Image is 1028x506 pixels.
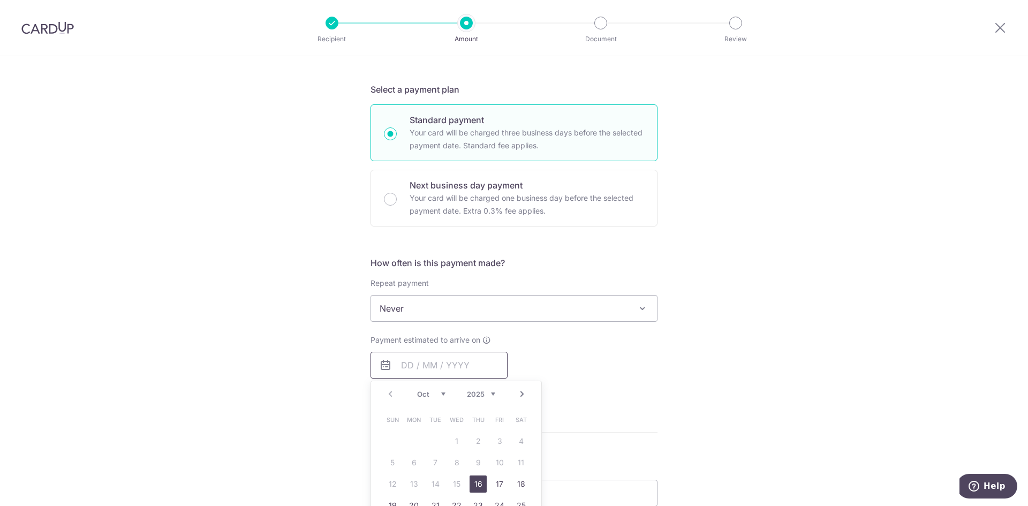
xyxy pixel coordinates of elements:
[371,295,657,322] span: Never
[512,475,530,493] a: 18
[410,179,644,192] p: Next business day payment
[959,474,1017,501] iframe: Opens a widget where you can find more information
[470,411,487,428] span: Thursday
[427,411,444,428] span: Tuesday
[561,34,640,44] p: Document
[410,126,644,152] p: Your card will be charged three business days before the selected payment date. Standard fee appl...
[371,256,657,269] h5: How often is this payment made?
[371,296,657,321] span: Never
[410,114,644,126] p: Standard payment
[384,411,401,428] span: Sunday
[448,411,465,428] span: Wednesday
[491,411,508,428] span: Friday
[696,34,775,44] p: Review
[371,335,480,345] span: Payment estimated to arrive on
[516,388,528,401] a: Next
[427,34,506,44] p: Amount
[512,411,530,428] span: Saturday
[470,475,487,493] a: 16
[405,411,422,428] span: Monday
[21,21,74,34] img: CardUp
[371,352,508,379] input: DD / MM / YYYY
[371,278,429,289] label: Repeat payment
[410,192,644,217] p: Your card will be charged one business day before the selected payment date. Extra 0.3% fee applies.
[292,34,372,44] p: Recipient
[371,83,657,96] h5: Select a payment plan
[491,475,508,493] a: 17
